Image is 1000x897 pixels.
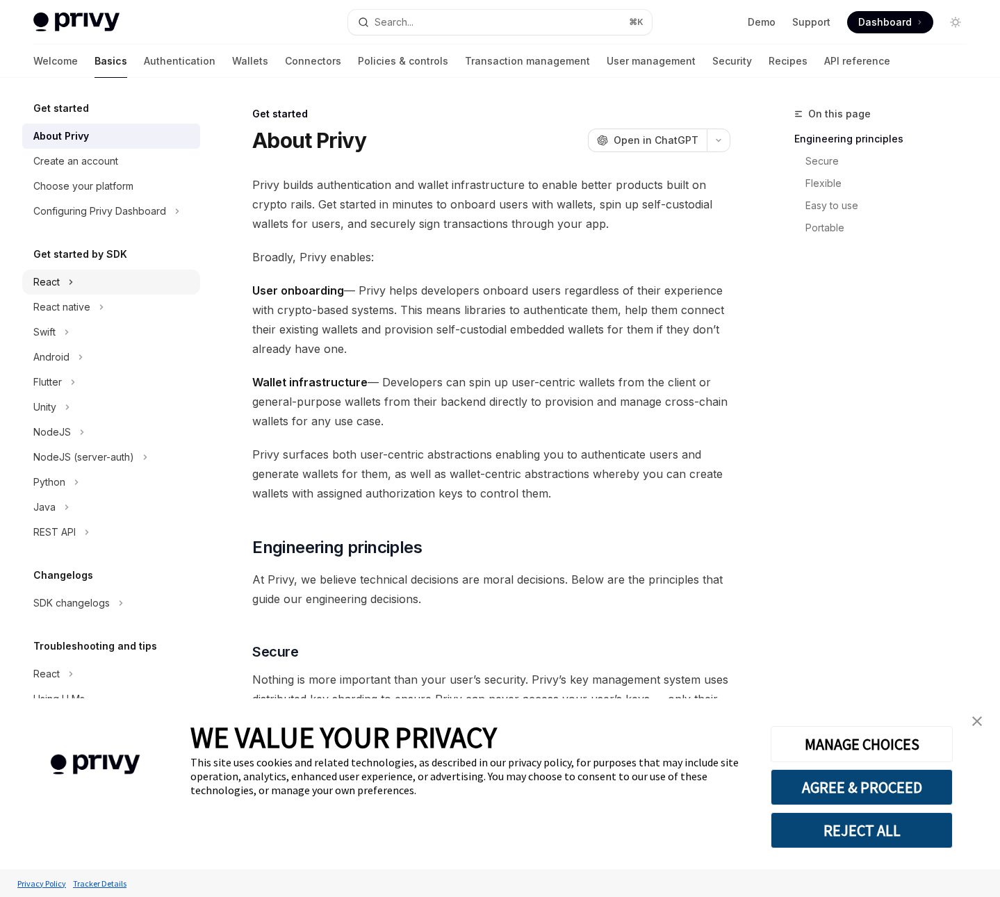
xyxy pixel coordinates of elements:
[33,524,76,541] div: REST API
[465,44,590,78] a: Transaction management
[33,567,93,584] h5: Changelogs
[144,44,215,78] a: Authentication
[33,374,62,390] div: Flutter
[252,128,366,153] h1: About Privy
[252,642,298,661] span: Secure
[33,178,133,195] div: Choose your platform
[33,100,89,117] h5: Get started
[33,44,78,78] a: Welcome
[33,128,89,145] div: About Privy
[629,17,644,28] span: ⌘ K
[769,44,808,78] a: Recipes
[808,106,871,122] span: On this page
[805,150,978,172] a: Secure
[252,107,730,121] div: Get started
[285,44,341,78] a: Connectors
[33,349,69,365] div: Android
[33,499,56,516] div: Java
[33,153,118,170] div: Create an account
[33,299,90,315] div: React native
[22,686,200,711] a: Using LLMs
[972,716,982,726] img: close banner
[252,247,730,267] span: Broadly, Privy enables:
[33,274,60,290] div: React
[252,281,730,359] span: — Privy helps developers onboard users regardless of their experience with crypto-based systems. ...
[771,726,953,762] button: MANAGE CHOICES
[33,595,110,611] div: SDK changelogs
[33,691,85,707] div: Using LLMs
[252,375,368,389] strong: Wallet infrastructure
[252,283,344,297] strong: User onboarding
[607,44,696,78] a: User management
[33,474,65,491] div: Python
[805,217,978,239] a: Portable
[33,449,134,466] div: NodeJS (server-auth)
[33,424,71,441] div: NodeJS
[190,755,750,797] div: This site uses cookies and related technologies, as described in our privacy policy, for purposes...
[252,445,730,503] span: Privy surfaces both user-centric abstractions enabling you to authenticate users and generate wal...
[95,44,127,78] a: Basics
[69,871,130,896] a: Tracker Details
[22,124,200,149] a: About Privy
[252,372,730,431] span: — Developers can spin up user-centric wallets from the client or general-purpose wallets from the...
[22,174,200,199] a: Choose your platform
[348,10,652,35] button: Search...⌘K
[33,638,157,655] h5: Troubleshooting and tips
[794,128,978,150] a: Engineering principles
[358,44,448,78] a: Policies & controls
[771,812,953,848] button: REJECT ALL
[33,13,120,32] img: light logo
[824,44,890,78] a: API reference
[375,14,413,31] div: Search...
[963,707,991,735] a: close banner
[847,11,933,33] a: Dashboard
[614,133,698,147] span: Open in ChatGPT
[748,15,776,29] a: Demo
[232,44,268,78] a: Wallets
[33,203,166,220] div: Configuring Privy Dashboard
[805,195,978,217] a: Easy to use
[14,871,69,896] a: Privacy Policy
[252,175,730,233] span: Privy builds authentication and wallet infrastructure to enable better products built on crypto r...
[771,769,953,805] button: AGREE & PROCEED
[33,324,56,340] div: Swift
[252,570,730,609] span: At Privy, we believe technical decisions are moral decisions. Below are the principles that guide...
[21,734,170,795] img: company logo
[712,44,752,78] a: Security
[33,399,56,415] div: Unity
[252,536,422,559] span: Engineering principles
[805,172,978,195] a: Flexible
[792,15,830,29] a: Support
[588,129,707,152] button: Open in ChatGPT
[252,670,730,748] span: Nothing is more important than your user’s security. Privy’s key management system uses distribut...
[858,15,912,29] span: Dashboard
[22,149,200,174] a: Create an account
[33,666,60,682] div: React
[33,246,127,263] h5: Get started by SDK
[190,719,497,755] span: WE VALUE YOUR PRIVACY
[944,11,967,33] button: Toggle dark mode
